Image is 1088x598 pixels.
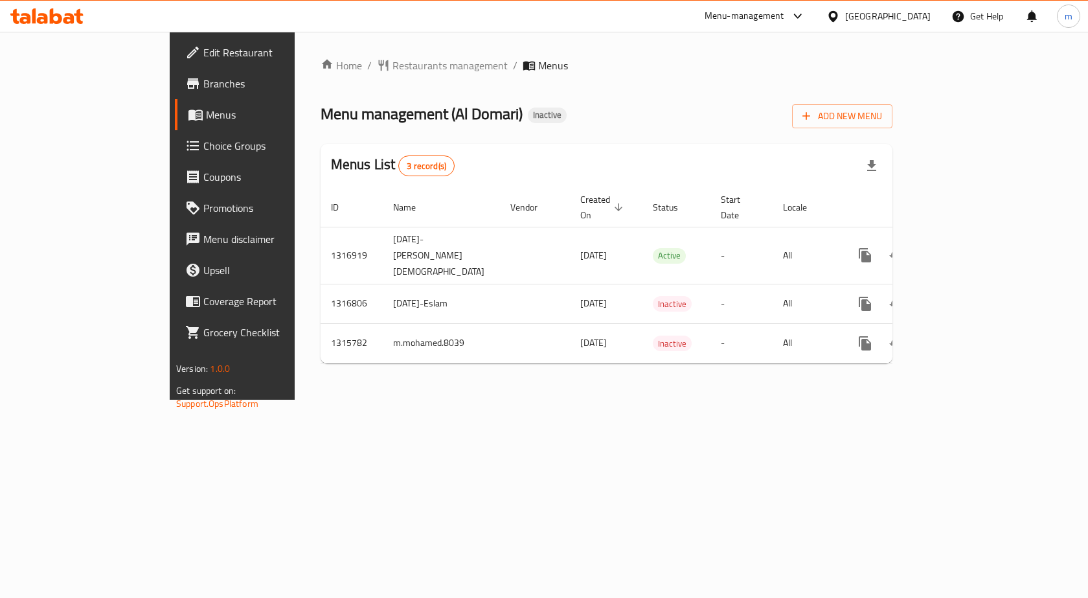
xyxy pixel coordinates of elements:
span: Start Date [721,192,757,223]
span: [DATE] [580,334,607,351]
a: Menus [175,99,352,130]
button: Change Status [881,288,912,319]
td: - [710,227,773,284]
div: Inactive [528,108,567,123]
span: m [1065,9,1072,23]
span: Menu disclaimer [203,231,341,247]
td: - [710,284,773,323]
span: [DATE] [580,247,607,264]
span: [DATE] [580,295,607,312]
button: more [850,328,881,359]
span: Menus [538,58,568,73]
span: Version: [176,360,208,377]
a: Branches [175,68,352,99]
td: [DATE]-Eslam [383,284,500,323]
span: Branches [203,76,341,91]
span: Upsell [203,262,341,278]
span: Inactive [528,109,567,121]
span: Coupons [203,169,341,185]
span: Coverage Report [203,293,341,309]
span: Inactive [653,336,692,351]
button: Change Status [881,328,912,359]
button: more [850,288,881,319]
span: Menu management ( Al Domari ) [321,99,523,128]
span: Restaurants management [392,58,508,73]
table: enhanced table [321,188,984,363]
td: - [710,323,773,363]
div: Inactive [653,336,692,351]
td: 1316919 [321,227,383,284]
span: Promotions [203,200,341,216]
button: more [850,240,881,271]
a: Support.OpsPlatform [176,395,258,412]
span: 3 record(s) [399,160,454,172]
td: 1316806 [321,284,383,323]
li: / [513,58,517,73]
a: Coverage Report [175,286,352,317]
td: All [773,284,839,323]
td: 1315782 [321,323,383,363]
span: Vendor [510,200,554,215]
button: Change Status [881,240,912,271]
td: m.mohamed.8039 [383,323,500,363]
div: Inactive [653,296,692,312]
span: Created On [580,192,627,223]
a: Coupons [175,161,352,192]
li: / [367,58,372,73]
div: Active [653,248,686,264]
button: Add New Menu [792,104,892,128]
a: Restaurants management [377,58,508,73]
a: Grocery Checklist [175,317,352,348]
td: All [773,227,839,284]
div: [GEOGRAPHIC_DATA] [845,9,931,23]
div: Total records count [398,155,455,176]
a: Promotions [175,192,352,224]
div: Menu-management [705,8,784,24]
span: Locale [783,200,824,215]
th: Actions [839,188,984,227]
div: Export file [856,150,887,181]
span: Choice Groups [203,138,341,154]
span: Edit Restaurant [203,45,341,60]
span: Menus [206,107,341,122]
a: Choice Groups [175,130,352,161]
span: Grocery Checklist [203,325,341,340]
span: Get support on: [176,382,236,399]
a: Edit Restaurant [175,37,352,68]
span: Status [653,200,695,215]
span: Name [393,200,433,215]
span: Inactive [653,297,692,312]
td: [DATE]-[PERSON_NAME][DEMOGRAPHIC_DATA] [383,227,500,284]
td: All [773,323,839,363]
a: Upsell [175,255,352,286]
span: ID [331,200,356,215]
span: Active [653,248,686,263]
nav: breadcrumb [321,58,892,73]
h2: Menus List [331,155,455,176]
a: Menu disclaimer [175,224,352,255]
span: Add New Menu [802,108,882,124]
span: 1.0.0 [210,360,230,377]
